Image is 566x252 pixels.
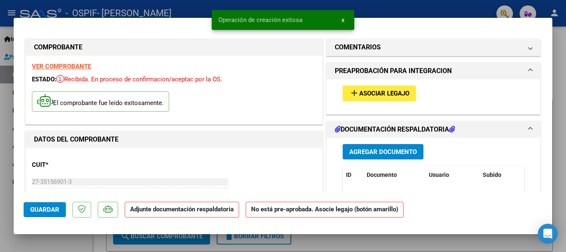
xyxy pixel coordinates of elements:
[335,66,452,76] h1: PREAPROBACIÓN PARA INTEGRACION
[426,166,479,184] datatable-header-cell: Usuario
[34,43,82,51] strong: COMPROBANTE
[335,42,381,52] h1: COMENTARIOS
[349,148,417,156] span: Agregar Documento
[341,16,344,24] span: x
[130,206,234,213] strong: Adjunte documentación respaldatoria
[32,160,117,170] p: CUIT
[32,91,169,112] p: El comprobante fue leído exitosamente.
[56,76,222,83] span: Recibida. En proceso de confirmacion/aceptac por la OS.
[521,166,562,184] datatable-header-cell: Acción
[335,12,351,27] button: x
[335,125,455,135] h1: DOCUMENTACIÓN RESPALDATORIA
[346,171,351,178] span: ID
[32,63,91,70] a: VER COMPROBANTE
[429,171,449,178] span: Usuario
[246,202,404,218] strong: No está pre-aprobada. Asocie legajo (botón amarillo)
[327,39,540,56] mat-expansion-panel-header: COMENTARIOS
[343,144,423,159] button: Agregar Documento
[363,166,426,184] datatable-header-cell: Documento
[538,224,558,244] div: Open Intercom Messenger
[327,121,540,138] mat-expansion-panel-header: DOCUMENTACIÓN RESPALDATORIA
[218,16,302,24] span: Operación de creación exitosa
[359,90,409,98] span: Asociar Legajo
[343,86,416,101] button: Asociar Legajo
[483,171,501,178] span: Subido
[34,135,119,143] strong: DATOS DEL COMPROBANTE
[327,79,540,114] div: PREAPROBACIÓN PARA INTEGRACION
[479,166,521,184] datatable-header-cell: Subido
[24,202,66,217] button: Guardar
[327,63,540,79] mat-expansion-panel-header: PREAPROBACIÓN PARA INTEGRACION
[30,206,59,213] span: Guardar
[349,88,359,98] mat-icon: add
[343,166,363,184] datatable-header-cell: ID
[32,76,56,83] span: ESTADO:
[367,171,397,178] span: Documento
